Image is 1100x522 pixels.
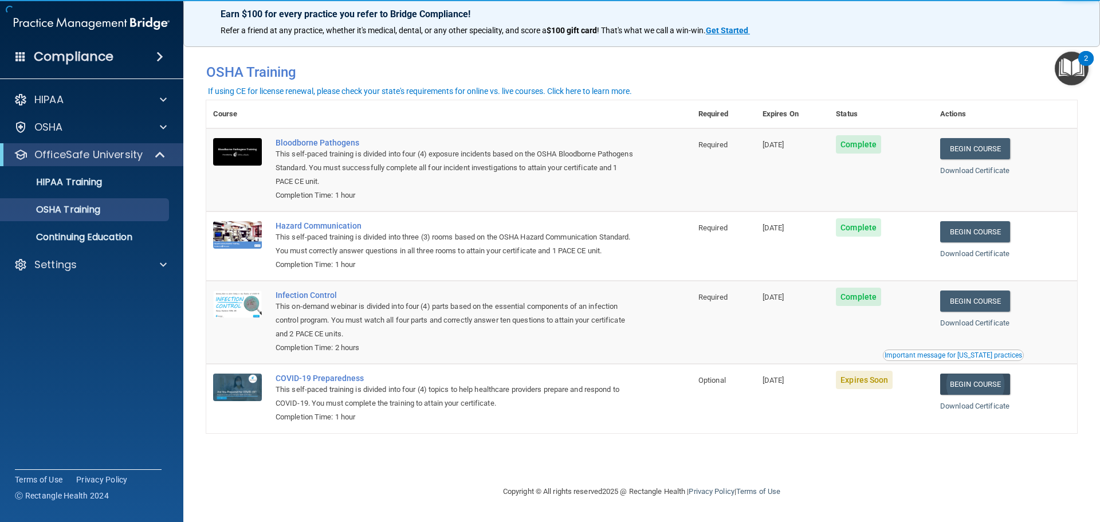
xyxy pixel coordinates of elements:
[706,26,750,35] a: Get Started
[276,374,634,383] a: COVID-19 Preparedness
[276,147,634,189] div: This self-paced training is divided into four (4) exposure incidents based on the OSHA Bloodborne...
[276,300,634,341] div: This on-demand webinar is divided into four (4) parts based on the essential components of an inf...
[1084,58,1088,73] div: 2
[829,100,933,128] th: Status
[14,93,167,107] a: HIPAA
[15,474,62,485] a: Terms of Use
[276,341,634,355] div: Completion Time: 2 hours
[276,138,634,147] a: Bloodborne Pathogens
[14,148,166,162] a: OfficeSafe University
[276,291,634,300] a: Infection Control
[763,223,784,232] span: [DATE]
[836,218,881,237] span: Complete
[698,376,726,384] span: Optional
[763,140,784,149] span: [DATE]
[276,230,634,258] div: This self-paced training is divided into three (3) rooms based on the OSHA Hazard Communication S...
[933,100,1077,128] th: Actions
[940,374,1010,395] a: Begin Course
[940,138,1010,159] a: Begin Course
[276,258,634,272] div: Completion Time: 1 hour
[692,100,756,128] th: Required
[433,473,851,510] div: Copyright © All rights reserved 2025 @ Rectangle Health | |
[698,140,728,149] span: Required
[883,350,1024,361] button: Read this if you are a dental practitioner in the state of CA
[7,231,164,243] p: Continuing Education
[276,410,634,424] div: Completion Time: 1 hour
[547,26,597,35] strong: $100 gift card
[836,288,881,306] span: Complete
[34,120,63,134] p: OSHA
[597,26,706,35] span: ! That's what we call a win-win.
[7,204,100,215] p: OSHA Training
[763,293,784,301] span: [DATE]
[221,9,1063,19] p: Earn $100 for every practice you refer to Bridge Compliance!
[706,26,748,35] strong: Get Started
[689,487,734,496] a: Privacy Policy
[34,49,113,65] h4: Compliance
[206,85,634,97] button: If using CE for license renewal, please check your state's requirements for online vs. live cours...
[34,93,64,107] p: HIPAA
[34,148,143,162] p: OfficeSafe University
[14,258,167,272] a: Settings
[940,166,1009,175] a: Download Certificate
[76,474,128,485] a: Privacy Policy
[698,293,728,301] span: Required
[208,87,632,95] div: If using CE for license renewal, please check your state's requirements for online vs. live cours...
[221,26,547,35] span: Refer a friend at any practice, whether it's medical, dental, or any other speciality, and score a
[756,100,829,128] th: Expires On
[7,176,102,188] p: HIPAA Training
[276,221,634,230] a: Hazard Communication
[940,249,1009,258] a: Download Certificate
[34,258,77,272] p: Settings
[763,376,784,384] span: [DATE]
[836,371,893,389] span: Expires Soon
[698,223,728,232] span: Required
[206,64,1077,80] h4: OSHA Training
[14,120,167,134] a: OSHA
[940,319,1009,327] a: Download Certificate
[14,12,170,35] img: PMB logo
[276,383,634,410] div: This self-paced training is divided into four (4) topics to help healthcare providers prepare and...
[736,487,780,496] a: Terms of Use
[15,490,109,501] span: Ⓒ Rectangle Health 2024
[940,402,1009,410] a: Download Certificate
[940,221,1010,242] a: Begin Course
[206,100,269,128] th: Course
[1055,52,1089,85] button: Open Resource Center, 2 new notifications
[940,291,1010,312] a: Begin Course
[836,135,881,154] span: Complete
[276,189,634,202] div: Completion Time: 1 hour
[885,352,1022,359] div: Important message for [US_STATE] practices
